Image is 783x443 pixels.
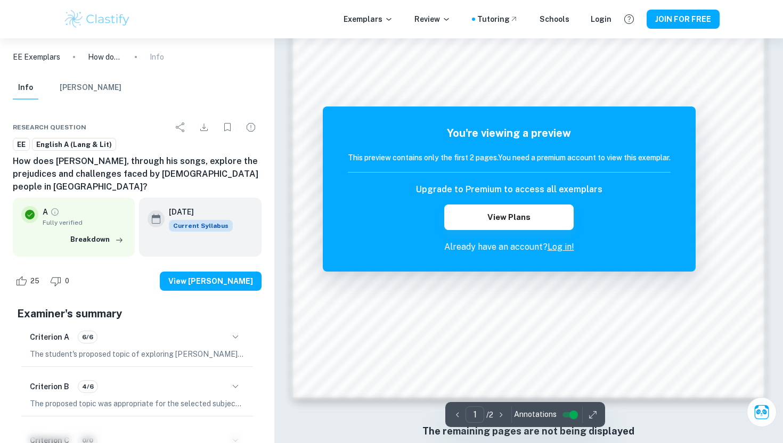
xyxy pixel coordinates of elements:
[160,272,262,291] button: View [PERSON_NAME]
[240,117,262,138] div: Report issue
[13,140,29,150] span: EE
[88,51,122,63] p: How does [PERSON_NAME], through his songs, explore the prejudices and challenges faced by [DEMOGR...
[30,381,69,392] h6: Criterion B
[13,76,38,100] button: Info
[13,51,60,63] a: EE Exemplars
[620,10,638,28] button: Help and Feedback
[348,152,671,163] h6: This preview contains only the first 2 pages. You need a premium account to view this exemplar.
[47,273,75,290] div: Dislike
[348,125,671,141] h5: You're viewing a preview
[17,306,257,322] h5: Examiner's summary
[63,9,131,30] img: Clastify logo
[60,76,121,100] button: [PERSON_NAME]
[444,204,573,230] button: View Plans
[13,155,262,193] h6: How does [PERSON_NAME], through his songs, explore the prejudices and challenges faced by [DEMOGR...
[30,331,69,343] h6: Criterion A
[169,206,224,218] h6: [DATE]
[647,10,720,29] button: JOIN FOR FREE
[416,183,602,196] h6: Upgrade to Premium to access all exemplars
[193,117,215,138] div: Download
[477,13,518,25] a: Tutoring
[170,117,191,138] div: Share
[548,242,574,252] a: Log in!
[486,409,493,421] p: / 2
[344,13,393,25] p: Exemplars
[591,13,611,25] a: Login
[78,332,97,342] span: 6/6
[50,207,60,217] a: Grade fully verified
[32,140,116,150] span: English A (Lang & Lit)
[13,273,45,290] div: Like
[150,51,164,63] p: Info
[30,398,244,409] p: The proposed topic was appropriate for the selected subject of English A: Language and Literature...
[43,218,126,227] span: Fully verified
[43,206,48,218] p: A
[32,138,116,151] a: English A (Lang & Lit)
[169,220,233,232] div: This exemplar is based on the current syllabus. Feel free to refer to it for inspiration/ideas wh...
[747,397,777,427] button: Ask Clai
[30,348,244,360] p: The student's proposed topic of exploring [PERSON_NAME] song lyrics regarding the prejudices face...
[78,382,97,391] span: 4/6
[217,117,238,138] div: Bookmark
[13,122,86,132] span: Research question
[13,138,30,151] a: EE
[348,241,671,253] p: Already have an account?
[514,409,557,420] span: Annotations
[414,13,451,25] p: Review
[68,232,126,248] button: Breakdown
[169,220,233,232] span: Current Syllabus
[315,424,742,439] h6: The remaining pages are not being displayed
[59,276,75,286] span: 0
[25,276,45,286] span: 25
[540,13,569,25] a: Schools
